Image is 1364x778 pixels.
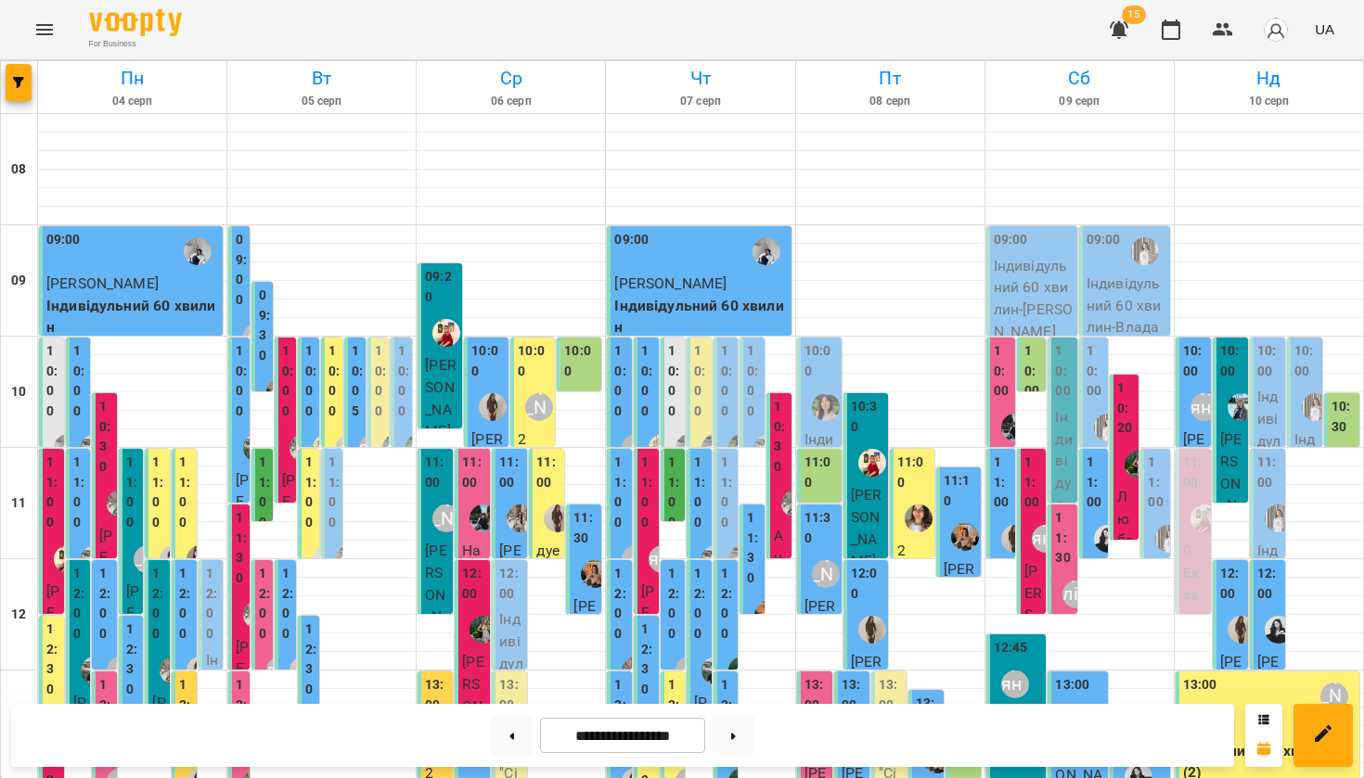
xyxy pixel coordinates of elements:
[1055,341,1073,402] label: 10:00
[11,605,26,625] h6: 12
[812,560,840,588] div: Павло
[897,453,931,492] label: 11:00
[1155,525,1183,553] div: Дебелко Аліна
[944,560,975,644] span: [PERSON_NAME]
[581,560,609,588] img: Олександра
[614,295,787,338] p: Індивідульний 60 хвилин
[879,675,903,715] label: 13:00
[1265,616,1293,644] img: Anastasia
[89,38,182,50] span: For Business
[425,542,447,669] span: [PERSON_NAME]
[812,393,840,421] img: Ірина
[1183,562,1207,737] p: Екзамен 90 хвилин
[73,341,87,421] label: 10:00
[1257,564,1281,604] label: 12:00
[668,675,682,755] label: 13:00
[781,490,809,517] img: Євгенія
[46,230,81,250] label: 09:00
[994,255,1074,342] p: Індивідульний 60 хвилин - [PERSON_NAME]
[99,675,113,755] label: 13:00
[988,93,1171,110] h6: 09 серп
[22,7,67,52] button: Menu
[1220,564,1244,604] label: 12:00
[721,341,735,421] label: 10:00
[721,453,735,532] label: 11:00
[107,490,135,517] img: Євгенія
[1024,562,1042,755] span: [PERSON_NAME]
[99,564,113,644] label: 12:00
[858,449,886,477] img: Вікторія
[1094,525,1122,553] img: Anastasia
[694,341,708,421] label: 10:00
[462,542,483,603] span: Наталія
[609,64,791,93] h6: Чт
[1257,386,1281,714] p: Індивідульний 60 хвилин - [PERSON_NAME]
[89,9,182,36] img: Voopty Logo
[305,619,316,699] label: 12:30
[499,564,523,604] label: 12:00
[160,657,187,684] img: Євгенія
[851,397,884,437] label: 10:30
[614,341,628,421] label: 10:00
[1302,393,1330,421] img: Дебелко Аліна
[1001,525,1029,553] img: Аделіна
[479,393,507,421] div: Аделіна
[46,619,60,699] label: 12:30
[1228,616,1255,644] div: Аделіна
[649,545,676,573] div: Уляна
[282,341,293,421] label: 10:00
[701,657,729,684] img: Юрій
[544,504,572,532] img: Аделіна
[944,471,977,511] label: 11:10
[352,341,363,421] label: 10:05
[573,508,598,548] label: 11:30
[1055,675,1089,695] label: 13:00
[470,504,497,532] img: Аліна
[1001,414,1029,441] img: Аліна
[282,564,293,644] label: 12:00
[126,619,140,699] label: 12:30
[525,393,553,421] div: Константин
[432,504,460,532] div: Константин
[1125,451,1152,478] div: Ірина (лікар)
[462,564,486,604] label: 12:00
[1294,428,1319,757] p: Індивідульний 60 хвилин - [PERSON_NAME]
[243,601,271,629] div: Євгенія
[1177,64,1360,93] h6: Нд
[564,341,598,381] label: 10:00
[305,341,316,421] label: 10:00
[1131,237,1159,265] img: Дебелко Аліна
[11,382,26,402] h6: 10
[184,237,212,265] div: Каракач Маріанна
[507,504,534,532] img: Євгенія
[290,434,317,462] img: Євгенія
[425,267,458,307] label: 09:20
[41,64,224,93] h6: Пн
[1183,430,1205,557] span: [PERSON_NAME]
[46,274,159,292] span: [PERSON_NAME]
[54,545,82,573] div: Вікторія
[328,341,340,421] label: 10:00
[1117,488,1134,615] span: Любов іспит
[236,471,249,708] span: [PERSON_NAME]
[425,675,449,715] label: 13:00
[614,230,649,250] label: 09:00
[721,675,735,755] label: 13:00
[462,453,486,492] label: 11:00
[905,504,933,532] img: Elena Mitrik
[1257,453,1281,492] label: 11:00
[152,564,166,644] label: 12:00
[1087,273,1166,338] p: Індивідульний 60 хвилин - Влада
[994,453,1011,513] label: 11:00
[1094,414,1122,441] div: Дебелко Аліна
[721,564,735,644] label: 12:00
[432,319,460,347] img: Вікторія
[259,453,270,532] label: 11:00
[747,508,761,588] label: 11:30
[1183,675,1217,695] label: 13:00
[951,523,979,551] div: Олександра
